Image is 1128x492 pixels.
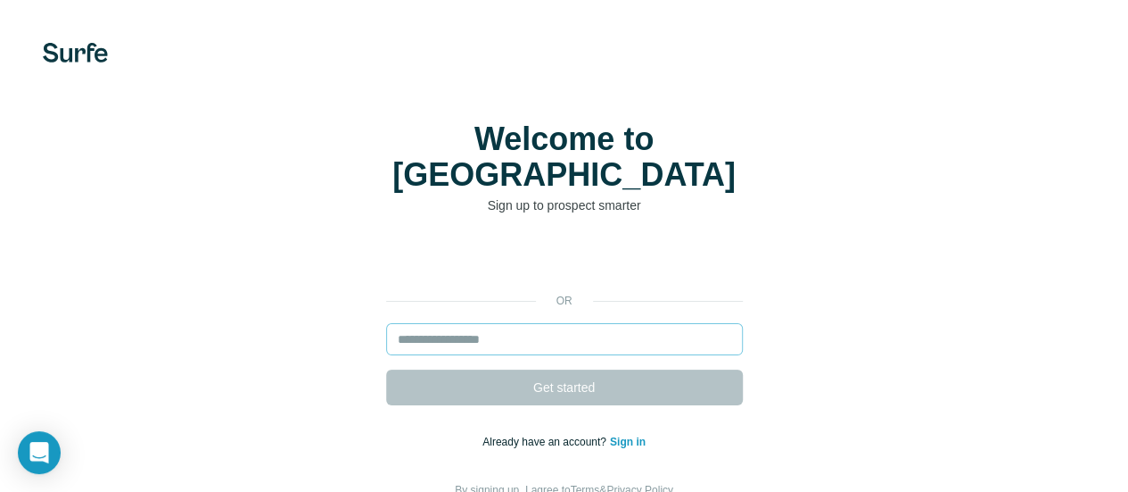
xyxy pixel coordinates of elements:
[386,196,743,214] p: Sign up to prospect smarter
[18,431,61,474] div: Open Intercom Messenger
[386,121,743,193] h1: Welcome to [GEOGRAPHIC_DATA]
[43,43,108,63] img: Surfe's logo
[482,436,610,448] span: Already have an account?
[536,293,593,309] p: or
[377,241,752,280] iframe: Bouton "Se connecter avec Google"
[610,436,646,448] a: Sign in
